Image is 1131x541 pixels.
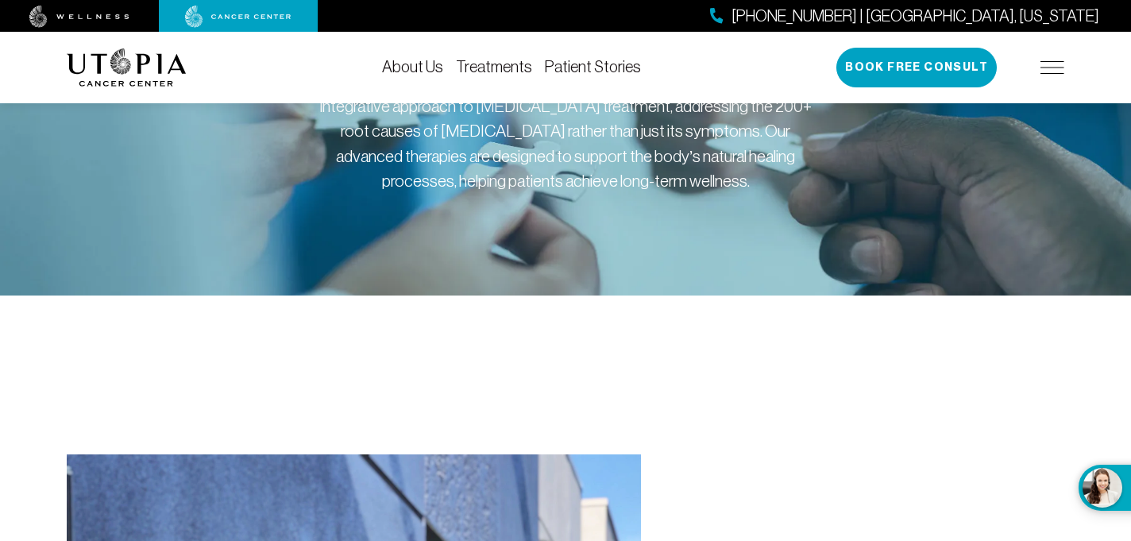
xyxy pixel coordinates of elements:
[456,58,532,75] a: Treatments
[710,5,1099,28] a: [PHONE_NUMBER] | [GEOGRAPHIC_DATA], [US_STATE]
[1040,61,1064,74] img: icon-hamburger
[545,58,641,75] a: Patient Stories
[836,48,997,87] button: Book Free Consult
[185,6,291,28] img: cancer center
[67,48,187,87] img: logo
[731,5,1099,28] span: [PHONE_NUMBER] | [GEOGRAPHIC_DATA], [US_STATE]
[382,58,443,75] a: About Us
[319,68,812,194] div: At [GEOGRAPHIC_DATA][MEDICAL_DATA], we take a holistic and integrative approach to [MEDICAL_DATA]...
[29,6,129,28] img: wellness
